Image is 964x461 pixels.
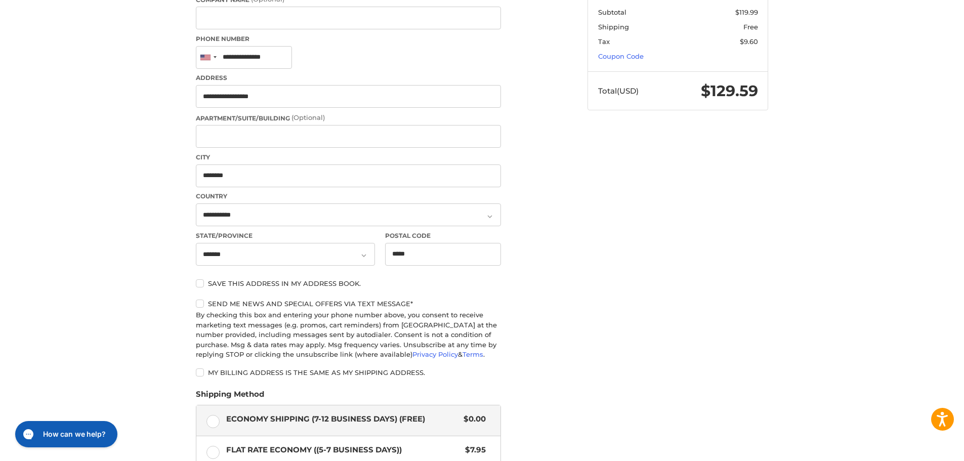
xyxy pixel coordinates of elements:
[196,279,501,287] label: Save this address in my address book.
[196,389,264,405] legend: Shipping Method
[196,34,501,44] label: Phone Number
[460,444,486,456] span: $7.95
[701,81,758,100] span: $129.59
[196,113,501,123] label: Apartment/Suite/Building
[598,52,644,60] a: Coupon Code
[291,113,325,121] small: (Optional)
[598,86,639,96] span: Total (USD)
[743,23,758,31] span: Free
[196,231,375,240] label: State/Province
[385,231,501,240] label: Postal Code
[196,368,501,376] label: My billing address is the same as my shipping address.
[598,23,629,31] span: Shipping
[458,413,486,425] span: $0.00
[226,444,460,456] span: Flat Rate Economy ((5-7 Business Days))
[196,192,501,201] label: Country
[735,8,758,16] span: $119.99
[412,350,458,358] a: Privacy Policy
[226,413,459,425] span: Economy Shipping (7-12 Business Days) (Free)
[463,350,483,358] a: Terms
[196,310,501,360] div: By checking this box and entering your phone number above, you consent to receive marketing text ...
[196,47,220,68] div: United States: +1
[10,417,120,451] iframe: Gorgias live chat messenger
[196,153,501,162] label: City
[740,37,758,46] span: $9.60
[196,73,501,82] label: Address
[598,8,626,16] span: Subtotal
[196,300,501,308] label: Send me news and special offers via text message*
[598,37,610,46] span: Tax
